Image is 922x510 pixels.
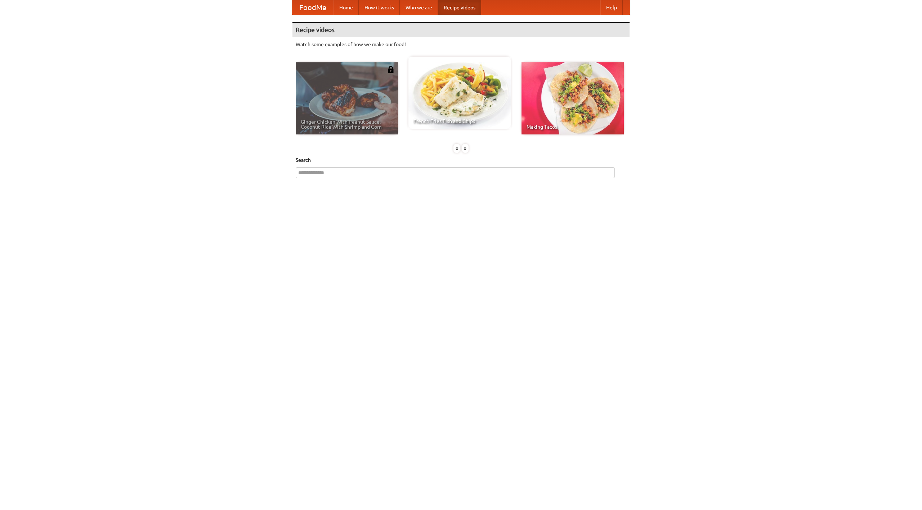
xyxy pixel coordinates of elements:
a: FoodMe [292,0,334,15]
div: » [462,144,469,153]
img: 483408.png [387,66,394,73]
p: Watch some examples of how we make our food! [296,41,626,48]
a: French Fries Fish and Chips [408,57,511,129]
a: Home [334,0,359,15]
a: How it works [359,0,400,15]
div: « [453,144,460,153]
h5: Search [296,156,626,164]
span: Making Tacos [527,124,619,129]
a: Who we are [400,0,438,15]
a: Help [600,0,623,15]
h4: Recipe videos [292,23,630,37]
a: Making Tacos [522,62,624,134]
a: Recipe videos [438,0,481,15]
span: French Fries Fish and Chips [413,119,506,124]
